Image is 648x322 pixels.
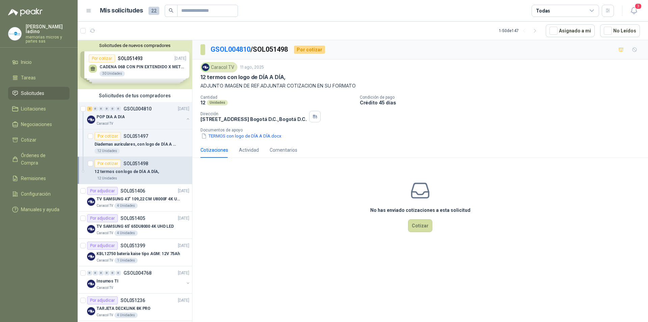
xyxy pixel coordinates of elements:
[294,46,325,54] div: Por cotizar
[87,271,92,275] div: 0
[200,112,306,116] p: Dirección
[408,219,432,232] button: Cotizar
[124,161,148,166] p: SOL051498
[600,24,640,37] button: No Leídos
[78,294,192,321] a: Por adjudicarSOL051236[DATE] Company LogoTARJETA DECKLINK 8K PROCaracol TV4 Unidades
[97,196,181,202] p: TV SAMSUNG 43" 109,22 CM U8000F 4K UHD
[87,116,95,124] img: Company Logo
[114,230,138,236] div: 4 Unidades
[100,6,143,16] h1: Mis solicitudes
[78,129,192,157] a: Por cotizarSOL051497Diademas auriculares, con logo de DÍA A DÍA,12 Unidades
[8,133,70,146] a: Cotizar
[124,271,152,275] p: GSOL004768
[87,225,95,233] img: Company Logo
[211,45,250,53] a: GSOL004810
[8,71,70,84] a: Tareas
[116,271,121,275] div: 0
[97,278,118,284] p: Insumos TI
[78,212,192,239] a: Por adjudicarSOL051405[DATE] Company LogoTV SAMSUNG 65' 65DU8000 4K UHD LEDCaracol TV4 Unidades
[87,214,118,222] div: Por adjudicar
[78,239,192,266] a: Por adjudicarSOL051399[DATE] Company LogoKBL12750 batería kaise tipo AGM: 12V 75AhCaracol TV1 Uni...
[211,44,289,55] p: / SOL051498
[8,8,43,16] img: Logo peakr
[21,190,51,198] span: Configuración
[114,203,138,208] div: 4 Unidades
[120,298,145,303] p: SOL051236
[87,242,118,250] div: Por adjudicar
[104,106,109,111] div: 0
[200,82,640,90] p: ADJUNTO IMAGEN DE REF.ADJUNTAR COTIZACION EN SU FORMATO
[21,175,46,182] span: Remisiones
[239,146,259,154] div: Actividad
[94,159,121,168] div: Por cotizar
[207,100,228,105] div: Unidades
[116,106,121,111] div: 0
[21,90,44,97] span: Solicitudes
[360,95,645,100] p: Condición de pago
[26,35,70,43] p: memorias micros y partes sas
[26,24,70,34] p: [PERSON_NAME] ladino
[270,146,297,154] div: Comentarios
[178,106,189,112] p: [DATE]
[8,56,70,69] a: Inicio
[78,184,192,212] a: Por adjudicarSOL051406[DATE] Company LogoTV SAMSUNG 43" 109,22 CM U8000F 4K UHDCaracol TV4 Unidades
[169,8,173,13] span: search
[78,89,192,102] div: Solicitudes de tus compradores
[97,258,113,263] p: Caracol TV
[8,27,21,40] img: Company Logo
[546,24,595,37] button: Asignado a mi
[87,269,191,291] a: 0 0 0 0 0 0 GSOL004768[DATE] Company LogoInsumos TICaracol TV
[80,43,189,48] button: Solicitudes de nuevos compradores
[370,206,470,214] h3: No has enviado cotizaciones a esta solicitud
[99,106,104,111] div: 0
[21,121,52,128] span: Negociaciones
[87,198,95,206] img: Company Logo
[114,313,138,318] div: 4 Unidades
[97,251,180,257] p: KBL12750 batería kaise tipo AGM: 12V 75Ah
[87,105,191,126] a: 2 0 0 0 0 0 GSOL004810[DATE] Company LogoPOP DIA A DIACaracol TV
[536,7,550,15] div: Todas
[97,121,113,126] p: Caracol TV
[87,296,118,304] div: Por adjudicar
[94,169,159,175] p: 12 termos con logo de DÍA A DÍA,
[97,203,113,208] p: Caracol TV
[94,132,121,140] div: Por cotizar
[87,307,95,315] img: Company Logo
[8,118,70,131] a: Negociaciones
[634,3,642,9] span: 3
[110,271,115,275] div: 0
[93,106,98,111] div: 0
[104,271,109,275] div: 0
[8,87,70,100] a: Solicitudes
[8,203,70,216] a: Manuales y ayuda
[120,216,145,221] p: SOL051405
[97,114,125,120] p: POP DIA A DIA
[87,252,95,261] img: Company Logo
[200,116,306,122] p: [STREET_ADDRESS] Bogotá D.C. , Bogotá D.C.
[148,7,159,15] span: 22
[97,223,174,230] p: TV SAMSUNG 65' 65DU8000 4K UHD LED
[21,206,59,213] span: Manuales y ayuda
[628,5,640,17] button: 3
[21,74,36,81] span: Tareas
[178,215,189,222] p: [DATE]
[124,106,152,111] p: GSOL004810
[87,280,95,288] img: Company Logo
[200,95,354,100] p: Cantidad
[120,189,145,193] p: SOL051406
[94,148,120,154] div: 12 Unidades
[202,64,209,71] img: Company Logo
[120,243,145,248] p: SOL051399
[200,132,282,140] button: TERMOS con logo de DÍA A DÍA.docx
[8,172,70,185] a: Remisiones
[200,128,645,132] p: Documentos de apoyo
[178,270,189,276] p: [DATE]
[93,271,98,275] div: 0
[21,152,63,167] span: Órdenes de Compra
[78,157,192,184] a: Por cotizarSOL05149812 termos con logo de DÍA A DÍA,12 Unidades
[94,141,179,148] p: Diademas auriculares, con logo de DÍA A DÍA,
[178,188,189,194] p: [DATE]
[78,40,192,89] div: Solicitudes de nuevos compradoresPor cotizarSOL051493[DATE] CADENA 06B CON PIN EXTENDIDO X METROS...
[200,74,286,81] p: 12 termos con logo de DÍA A DÍA,
[97,230,113,236] p: Caracol TV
